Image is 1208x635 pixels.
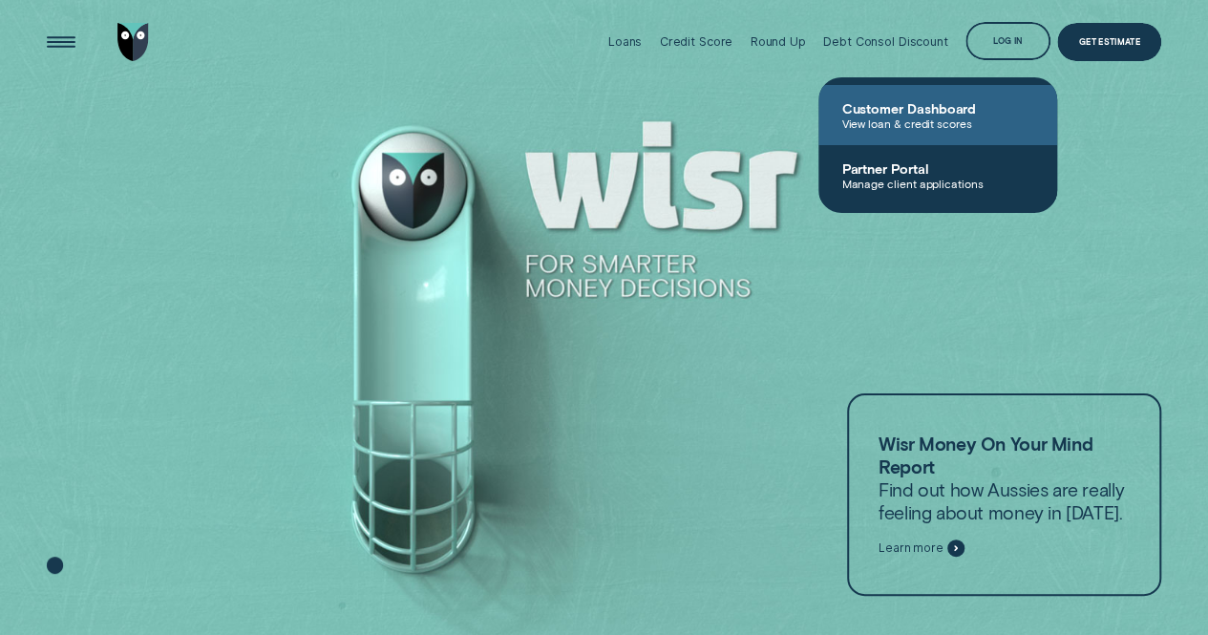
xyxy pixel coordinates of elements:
[965,22,1050,60] button: Log in
[818,145,1057,205] a: Partner PortalManage client applications
[42,23,80,61] button: Open Menu
[879,433,1130,524] p: Find out how Aussies are really feeling about money in [DATE].
[751,34,806,49] div: Round Up
[841,100,1034,116] span: Customer Dashboard
[847,393,1162,596] a: Wisr Money On Your Mind ReportFind out how Aussies are really feeling about money in [DATE].Learn...
[841,116,1034,130] span: View loan & credit scores
[823,34,947,49] div: Debt Consol Discount
[879,433,1092,477] strong: Wisr Money On Your Mind Report
[117,23,149,61] img: Wisr
[608,34,642,49] div: Loans
[841,177,1034,190] span: Manage client applications
[818,85,1057,145] a: Customer DashboardView loan & credit scores
[841,160,1034,177] span: Partner Portal
[879,541,943,556] span: Learn more
[660,34,733,49] div: Credit Score
[1057,23,1161,61] a: Get Estimate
